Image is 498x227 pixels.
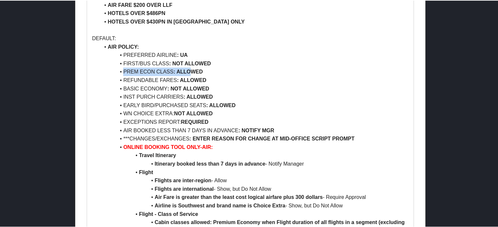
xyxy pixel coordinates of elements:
li: ***CHANGES/EXCHANGES [100,134,408,142]
strong: : ALLOWED [177,77,206,82]
p: DEFAULT: [92,34,408,42]
li: - Show, but Do Not Allow [100,184,408,193]
strong: Flights are inter-region [154,177,211,183]
strong: Travel Itinerary [139,152,176,157]
li: FIRST/BUS CLASS [100,59,408,67]
li: EARLY BIRD/PURCHASED SEATS [100,101,408,109]
strong: : ALLOWED [183,93,213,99]
li: PREFERRED AIRLINE [100,50,408,59]
li: EXCEPTIONS REPORT: [100,117,408,126]
li: - Require Approval [100,192,408,201]
strong: HOTELS OVER $486PN [108,10,165,15]
li: BASIC ECONOMY [100,84,408,92]
strong: ONLINE BOOKING TOOL ONLY-AIR: [123,144,212,149]
strong: Flight [139,169,153,174]
li: - Notify Manager [100,159,408,168]
li: PREM ECON CLASS [100,67,408,75]
li: - Show, but Do Not Allow [100,201,408,209]
strong: Air Fare is greater than the least cost logical airfare plus 300 dollars [154,194,323,199]
li: - Allow [100,176,408,184]
strong: : UA [177,52,188,57]
li: AIR BOOKED LESS THAN 7 DAYS IN ADVANCE [100,126,408,134]
strong: Itinerary booked less than 7 days in advance [154,160,265,166]
strong: AIR FARE $200 OVER LLF [108,2,172,7]
li: REFUNDABLE FARES [100,75,408,84]
strong: Flight - Class of Service [139,211,198,216]
strong: : NOT ALLOWED [169,60,211,66]
strong: AIR POLICY: [108,43,139,49]
strong: NOT ALLOWED [174,110,213,116]
strong: : ALLOWED [206,102,236,107]
strong: HOTELS OVER $430PN IN [GEOGRAPHIC_DATA] ONLY [108,18,244,24]
strong: Flights are international [154,186,213,191]
li: INST PURCH CARRIERS [100,92,408,101]
strong: Airline is Southwest and brand name is Choice Extra [154,202,285,208]
strong: : NOTIFY MGR [238,127,274,133]
strong: : ALLOWED [173,68,203,74]
li: WN CHOICE EXTRA: [100,109,408,117]
strong: : ENTER REASON FOR CHANGE AT MID-OFFICE SCRIPT PROMPT [189,135,355,141]
strong: REQUIRED [181,119,208,124]
strong: : NOT ALLOWED [168,85,209,91]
